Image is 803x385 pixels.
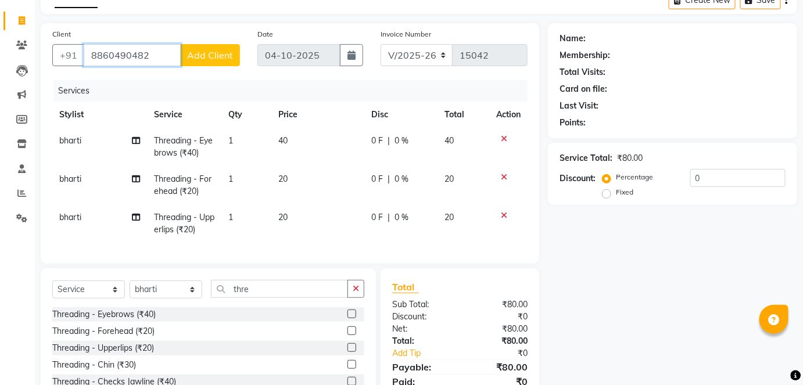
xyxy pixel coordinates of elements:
[445,174,454,184] span: 20
[560,117,586,129] div: Points:
[395,173,408,185] span: 0 %
[257,29,273,39] label: Date
[52,359,136,371] div: Threading - Chin (₹30)
[59,212,81,222] span: bharti
[59,174,81,184] span: bharti
[489,102,528,128] th: Action
[560,33,586,45] div: Name:
[383,323,460,335] div: Net:
[472,347,536,359] div: ₹0
[271,102,364,128] th: Price
[371,211,383,224] span: 0 F
[52,308,156,321] div: Threading - Eyebrows (₹40)
[438,102,489,128] th: Total
[388,211,390,224] span: |
[187,49,233,61] span: Add Client
[59,135,81,146] span: bharti
[560,83,607,95] div: Card on file:
[460,335,536,347] div: ₹80.00
[52,29,71,39] label: Client
[147,102,222,128] th: Service
[381,29,431,39] label: Invoice Number
[211,280,348,298] input: Search or Scan
[560,172,596,185] div: Discount:
[388,173,390,185] span: |
[371,135,383,147] span: 0 F
[383,347,472,359] a: Add Tip
[392,281,419,293] span: Total
[154,174,211,196] span: Threading - Forehead (₹20)
[560,66,605,78] div: Total Visits:
[229,174,234,184] span: 1
[52,342,154,354] div: Threading - Upperlips (₹20)
[229,135,234,146] span: 1
[395,135,408,147] span: 0 %
[395,211,408,224] span: 0 %
[460,360,536,374] div: ₹80.00
[388,135,390,147] span: |
[616,187,633,197] label: Fixed
[383,311,460,323] div: Discount:
[52,325,155,337] div: Threading - Forehead (₹20)
[560,152,612,164] div: Service Total:
[278,212,288,222] span: 20
[222,102,272,128] th: Qty
[278,135,288,146] span: 40
[364,102,438,128] th: Disc
[383,360,460,374] div: Payable:
[371,173,383,185] span: 0 F
[154,212,214,235] span: Threading - Upperlips (₹20)
[84,44,181,66] input: Search by Name/Mobile/Email/Code
[445,135,454,146] span: 40
[616,172,653,182] label: Percentage
[229,212,234,222] span: 1
[180,44,240,66] button: Add Client
[52,44,85,66] button: +91
[53,80,536,102] div: Services
[445,212,454,222] span: 20
[52,102,147,128] th: Stylist
[154,135,213,158] span: Threading - Eyebrows (₹40)
[460,323,536,335] div: ₹80.00
[383,298,460,311] div: Sub Total:
[560,49,610,62] div: Membership:
[383,335,460,347] div: Total:
[460,298,536,311] div: ₹80.00
[560,100,598,112] div: Last Visit:
[460,311,536,323] div: ₹0
[278,174,288,184] span: 20
[617,152,643,164] div: ₹80.00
